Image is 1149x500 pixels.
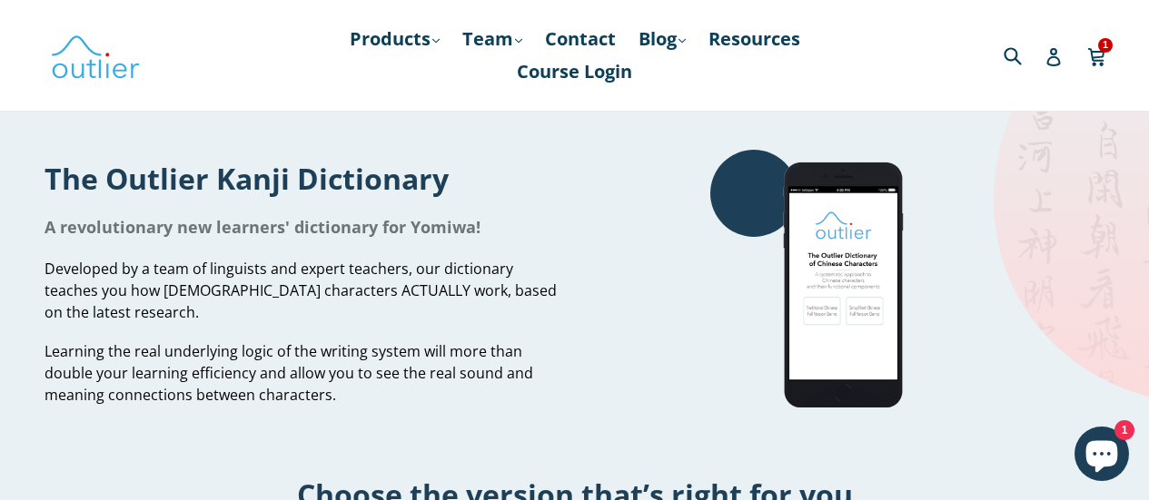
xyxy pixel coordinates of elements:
a: Course Login [508,55,641,88]
a: Team [453,23,531,55]
h1: A revolutionary new learners' dictionary for Yomiwa! [45,216,561,238]
input: Search [999,36,1049,74]
a: Resources [699,23,809,55]
span: 1 [1098,38,1113,52]
a: Contact [536,23,625,55]
span: Developed by a team of linguists and expert teachers, our dictionary teaches you how [DEMOGRAPHIC... [45,259,557,322]
img: Outlier Linguistics [50,29,141,82]
a: Products [341,23,449,55]
a: Blog [629,23,695,55]
h1: The Outlier Kanji Dictionary [45,159,561,198]
a: 1 [1087,34,1108,76]
inbox-online-store-chat: Shopify online store chat [1069,426,1134,485]
span: Learning the real underlying logic of the writing system will more than double your learning effi... [45,341,533,405]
